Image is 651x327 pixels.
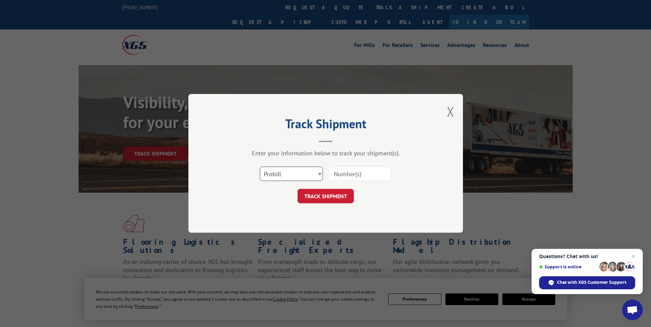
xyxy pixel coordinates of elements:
[298,189,354,204] button: TRACK SHIPMENT
[622,300,643,320] div: Open chat
[328,167,391,181] input: Number(s)
[223,149,429,157] div: Enter your information below to track your shipment(s).
[557,279,626,286] span: Chat with XGS Customer Support
[539,276,635,289] div: Chat with XGS Customer Support
[629,252,638,261] span: Close chat
[447,102,454,121] button: Close modal
[539,254,635,259] span: Questions? Chat with us!
[223,119,429,132] h2: Track Shipment
[539,264,597,269] span: Support is online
